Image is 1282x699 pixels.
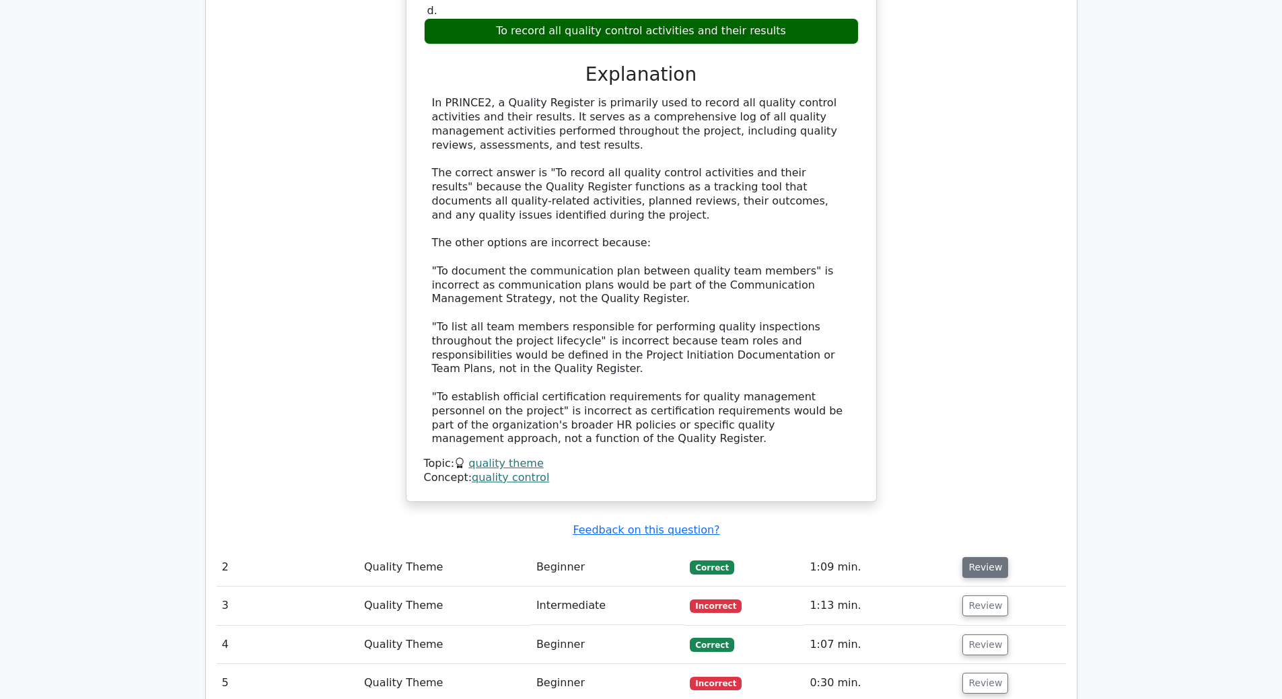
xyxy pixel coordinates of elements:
[359,626,531,664] td: Quality Theme
[217,587,359,625] td: 3
[468,457,544,470] a: quality theme
[432,63,851,86] h3: Explanation
[690,638,734,651] span: Correct
[359,548,531,587] td: Quality Theme
[531,548,685,587] td: Beginner
[424,471,859,485] div: Concept:
[962,673,1008,694] button: Review
[472,471,549,484] a: quality control
[962,595,1008,616] button: Review
[359,587,531,625] td: Quality Theme
[427,4,437,17] span: d.
[804,626,957,664] td: 1:07 min.
[432,96,851,446] div: In PRINCE2, a Quality Register is primarily used to record all quality control activities and the...
[573,523,719,536] a: Feedback on this question?
[424,457,859,471] div: Topic:
[531,626,685,664] td: Beginner
[690,560,734,574] span: Correct
[531,587,685,625] td: Intermediate
[217,548,359,587] td: 2
[690,677,742,690] span: Incorrect
[962,634,1008,655] button: Review
[804,548,957,587] td: 1:09 min.
[962,557,1008,578] button: Review
[690,599,742,613] span: Incorrect
[424,18,859,44] div: To record all quality control activities and their results
[804,587,957,625] td: 1:13 min.
[217,626,359,664] td: 4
